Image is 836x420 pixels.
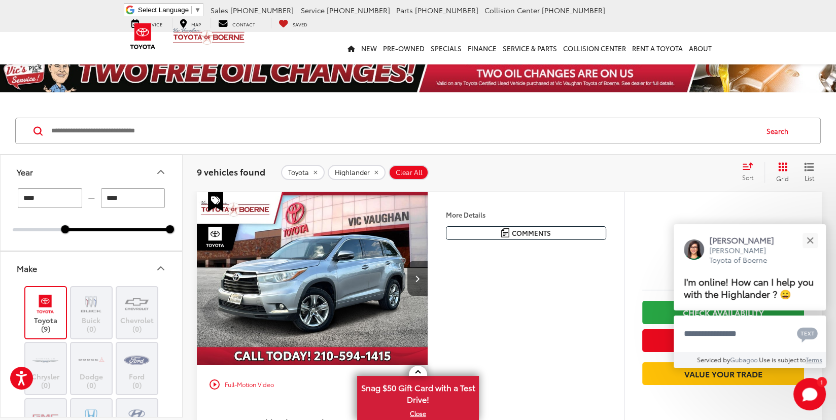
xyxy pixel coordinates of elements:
input: Search by Make, Model, or Keyword [50,119,757,143]
div: Year [155,166,167,178]
img: 2015 Toyota Highlander Limited [196,192,429,366]
span: Service [301,5,325,15]
img: Vic Vaughan Toyota of Boerne in Boerne, TX) [123,348,151,372]
img: Vic Vaughan Toyota of Boerne [172,27,245,45]
button: Get Price Now [642,329,804,352]
button: Comments [446,226,606,240]
button: Clear All [389,165,429,180]
span: Sales [211,5,228,15]
a: Select Language​ [138,6,201,14]
img: Toyota [124,20,162,53]
label: Buick (0) [71,292,112,333]
a: 2015 Toyota Highlander Limited2015 Toyota Highlander Limited2015 Toyota Highlander Limited2015 To... [196,192,429,365]
a: Home [344,32,358,64]
img: Vic Vaughan Toyota of Boerne in Boerne, TX) [123,292,151,316]
img: Vic Vaughan Toyota of Boerne in Boerne, TX) [31,292,59,316]
div: Make [17,263,37,273]
img: Comments [501,228,509,237]
p: [PERSON_NAME] Toyota of Boerne [709,246,784,265]
div: 2015 Toyota Highlander Limited 0 [196,192,429,365]
button: Search [757,118,803,144]
label: Chevrolet (0) [117,292,158,333]
button: Close [799,229,821,251]
span: Collision Center [484,5,540,15]
span: Grid [776,174,789,183]
input: maximum [101,188,165,208]
span: List [804,173,814,182]
h4: More Details [446,211,606,218]
span: [DATE] Price: [642,262,804,272]
a: Gubagoo. [730,355,759,364]
span: [PHONE_NUMBER] [230,5,294,15]
span: Toyota [288,168,309,177]
a: Rent a Toyota [629,32,686,64]
label: Ford (0) [117,348,158,389]
span: Snag $50 Gift Card with a Test Drive! [358,377,478,408]
button: remove Toyota [281,165,325,180]
span: Highlander [335,168,370,177]
a: Terms [806,355,822,364]
button: Select sort value [737,162,764,182]
a: Service & Parts: Opens in a new tab [500,32,560,64]
label: Chrysler (0) [25,348,66,389]
span: Clear All [396,168,423,177]
a: Finance [465,32,500,64]
a: My Saved Vehicles [271,18,315,28]
a: Value Your Trade [642,362,804,385]
button: Grid View [764,162,796,182]
span: [PHONE_NUMBER] [415,5,478,15]
span: Sort [742,173,753,182]
span: Comments [512,228,551,238]
button: Chat with SMS [794,322,821,345]
img: Vic Vaughan Toyota of Boerne in Boerne, TX) [77,292,105,316]
span: Select Language [138,6,189,14]
span: Use is subject to [759,355,806,364]
span: 9 vehicles found [197,165,265,178]
svg: Start Chat [793,378,826,410]
button: Toggle Chat Window [793,378,826,410]
button: remove Highlander [328,165,386,180]
a: Specials [428,32,465,64]
a: New [358,32,380,64]
div: Year [17,167,33,177]
span: 1 [820,379,823,384]
img: Vic Vaughan Toyota of Boerne in Boerne, TX) [31,348,59,372]
span: Serviced by [697,355,730,364]
div: Close[PERSON_NAME][PERSON_NAME] Toyota of BoerneI'm online! How can I help you with the Highlande... [674,224,826,368]
a: About [686,32,715,64]
input: minimum [18,188,82,208]
img: Vic Vaughan Toyota of Boerne in Boerne, TX) [77,348,105,372]
span: ​ [191,6,192,14]
span: Special [208,192,223,211]
span: Saved [293,21,307,27]
span: [PHONE_NUMBER] [327,5,390,15]
button: MakeMake [1,252,183,285]
span: I'm online! How can I help you with the Highlander ? 😀 [684,274,814,300]
a: Pre-Owned [380,32,428,64]
label: Toyota (9) [25,292,66,333]
p: [PERSON_NAME] [709,234,784,246]
a: Map [172,18,208,28]
span: — [85,194,98,202]
a: Check Availability [642,301,804,324]
a: Collision Center [560,32,629,64]
span: $14,200 [642,231,804,257]
a: Contact [211,18,263,28]
button: YearYear [1,155,183,188]
label: Dodge (0) [71,348,112,389]
button: List View [796,162,822,182]
div: Make [155,262,167,274]
textarea: Type your message [674,316,826,352]
span: ▼ [194,6,201,14]
button: Next image [407,261,428,296]
span: Parts [396,5,413,15]
span: [PHONE_NUMBER] [542,5,605,15]
a: Service [124,18,170,28]
svg: Text [797,326,818,342]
